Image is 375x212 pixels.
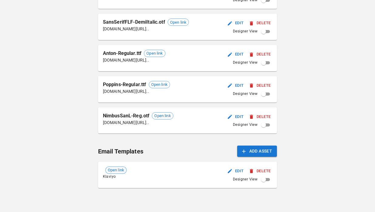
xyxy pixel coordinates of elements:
[98,146,143,156] h6: Email Templates
[105,167,127,174] div: Open link
[152,112,173,119] div: Open link
[233,122,257,128] span: Designer View
[103,57,165,63] p: [DOMAIN_NAME][URL]..
[226,167,245,176] button: Edit
[103,19,165,26] p: SansSerifFLF-DemiItalic.otf
[237,146,277,157] button: Add Asset
[168,19,189,26] div: Open link
[149,81,170,88] div: Open link
[248,50,272,59] button: Delete
[149,82,170,88] span: Open link
[103,81,146,88] p: Poppins-Regular.ttf
[103,174,127,180] span: Klaviyo
[233,177,257,183] span: Designer View
[233,29,257,35] span: Designer View
[248,167,272,176] button: Delete
[103,119,173,126] p: [DOMAIN_NAME][URL]..
[226,19,245,28] button: Edit
[152,113,173,119] span: Open link
[226,112,245,122] button: Edit
[103,88,170,94] p: [DOMAIN_NAME][URL]..
[248,112,272,122] button: Delete
[233,60,257,66] span: Designer View
[168,19,189,25] span: Open link
[103,112,150,119] p: NimbusSanL-Reg.otf
[103,50,142,57] p: Anton-Regular.ttf
[226,50,245,59] button: Edit
[248,81,272,90] button: Delete
[106,167,126,173] span: Open link
[248,19,272,28] button: Delete
[144,50,165,56] span: Open link
[233,91,257,97] span: Designer View
[103,26,189,32] p: [DOMAIN_NAME][URL]..
[226,81,245,90] button: Edit
[144,50,165,57] div: Open link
